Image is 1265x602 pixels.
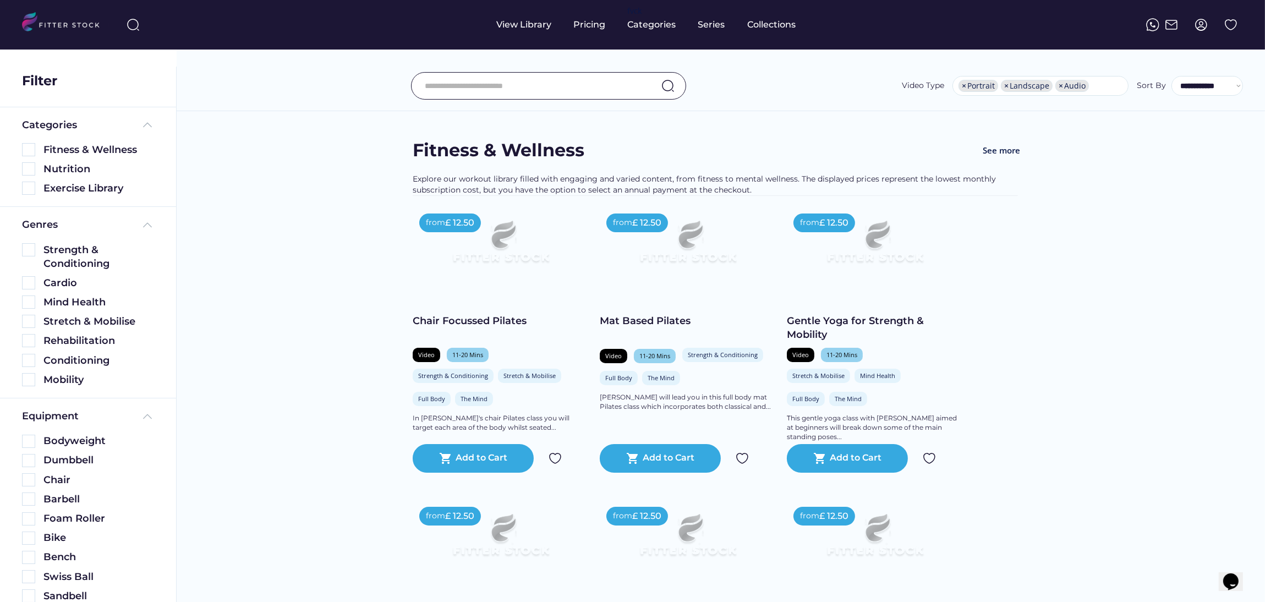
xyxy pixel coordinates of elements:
iframe: chat widget [1219,558,1254,591]
img: Rectangle%205126.svg [22,315,35,328]
button: shopping_cart [813,452,826,465]
div: Video Type [902,80,944,91]
img: Rectangle%205126.svg [22,276,35,289]
li: Portrait [959,80,998,92]
div: Sort By [1137,80,1166,91]
div: Strength & Conditioning [43,243,154,271]
div: £ 12.50 [819,510,848,522]
img: Frame%2079%20%281%29.svg [617,207,758,286]
div: Chair [43,473,154,487]
img: Rectangle%205126.svg [22,373,35,386]
div: Conditioning [43,354,154,368]
div: The Mind [648,374,675,382]
div: Rehabilitation [43,334,154,348]
img: Rectangle%205126.svg [22,551,35,564]
div: from [613,511,632,522]
img: Rectangle%205126.svg [22,532,35,545]
div: The Mind [835,395,862,403]
div: Bench [43,550,154,564]
div: Stretch & Mobilise [43,315,154,329]
div: View Library [497,19,552,31]
div: Genres [22,218,58,232]
div: Nutrition [43,162,154,176]
div: The Mind [461,395,488,403]
img: search-normal%203.svg [127,18,140,31]
div: In [PERSON_NAME]'s chair Pilates class you will target each area of the body whilst seated... [413,414,589,433]
div: £ 12.50 [445,217,474,229]
img: Rectangle%205126.svg [22,570,35,583]
img: Group%201000002324%20%282%29.svg [1224,18,1237,31]
img: Rectangle%205126.svg [22,162,35,176]
div: Cardio [43,276,154,290]
span: × [962,82,966,90]
text: shopping_cart [626,452,639,465]
span: × [1059,82,1063,90]
div: Video [605,352,622,360]
div: Equipment [22,409,79,423]
div: Categories [628,19,676,31]
img: meteor-icons_whatsapp%20%281%29.svg [1146,18,1159,31]
img: Rectangle%205126.svg [22,143,35,156]
div: Explore our workout library filled with engaging and varied content, from fitness to mental welln... [413,174,1029,195]
img: Rectangle%205126.svg [22,492,35,506]
div: Categories [22,118,77,132]
div: This gentle yoga class with [PERSON_NAME] aimed at beginners will break down some of the main sta... [787,414,963,441]
li: Audio [1055,80,1089,92]
button: shopping_cart [439,452,452,465]
div: [PERSON_NAME] will lead you in this full body mat Pilates class which incorporates both classical... [600,393,776,412]
div: from [426,217,445,228]
img: Frame%2079%20%281%29.svg [430,500,571,579]
div: Full Body [418,395,445,403]
div: fvck [628,6,642,17]
div: Swiss Ball [43,570,154,584]
img: Frame%20%285%29.svg [141,410,154,423]
div: Add to Cart [643,452,695,465]
img: Frame%2079%20%281%29.svg [430,207,571,286]
img: Rectangle%205126.svg [22,354,35,367]
img: Frame%2079%20%281%29.svg [617,500,758,579]
div: Chair Focussed Pilates [413,314,589,328]
img: Group%201000002324.svg [736,452,749,465]
div: Barbell [43,492,154,506]
div: Pricing [574,19,606,31]
div: Dumbbell [43,453,154,467]
img: Rectangle%205126.svg [22,512,35,526]
div: Add to Cart [456,452,508,465]
div: from [800,511,819,522]
div: from [613,217,632,228]
div: Mat Based Pilates [600,314,776,328]
div: £ 12.50 [632,217,661,229]
div: Filter [22,72,57,90]
img: Frame%20%285%29.svg [141,118,154,132]
img: Frame%2079%20%281%29.svg [804,500,945,579]
span: × [1004,82,1009,90]
div: Exercise Library [43,182,154,195]
img: search-normal.svg [661,79,675,92]
div: Mind Health [43,295,154,309]
div: Stretch & Mobilise [792,371,845,380]
div: Full Body [792,395,819,403]
div: 11-20 Mins [639,352,670,360]
div: Collections [748,19,796,31]
img: Group%201000002324.svg [549,452,562,465]
img: Rectangle%205126.svg [22,243,35,256]
div: from [800,217,819,228]
div: £ 12.50 [632,510,661,522]
div: Strength & Conditioning [418,371,488,380]
div: Mobility [43,373,154,387]
img: Rectangle%205126.svg [22,295,35,309]
img: profile-circle.svg [1195,18,1208,31]
img: Rectangle%205126.svg [22,473,35,486]
div: Bodyweight [43,434,154,448]
button: See more [974,138,1029,163]
div: Full Body [605,374,632,382]
img: LOGO.svg [22,12,109,35]
div: £ 12.50 [445,510,474,522]
div: Stretch & Mobilise [503,371,556,380]
div: Mind Health [860,371,895,380]
img: Rectangle%205126.svg [22,454,35,467]
div: Strength & Conditioning [688,351,758,359]
img: Rectangle%205126.svg [22,334,35,347]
